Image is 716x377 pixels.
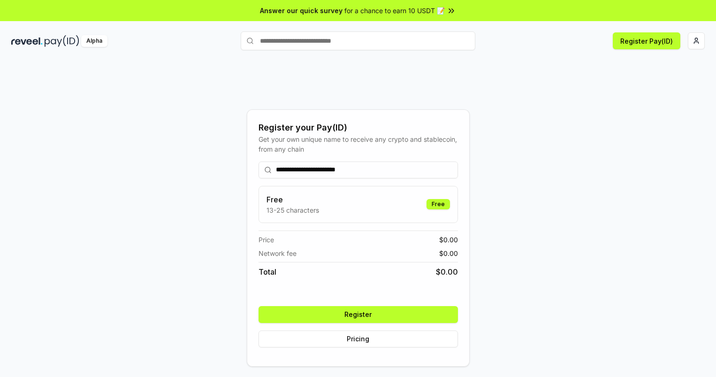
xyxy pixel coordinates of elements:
[267,194,319,205] h3: Free
[45,35,79,47] img: pay_id
[439,235,458,245] span: $ 0.00
[259,266,276,277] span: Total
[259,331,458,347] button: Pricing
[436,266,458,277] span: $ 0.00
[259,235,274,245] span: Price
[267,205,319,215] p: 13-25 characters
[344,6,445,15] span: for a chance to earn 10 USDT 📝
[259,134,458,154] div: Get your own unique name to receive any crypto and stablecoin, from any chain
[613,32,680,49] button: Register Pay(ID)
[81,35,107,47] div: Alpha
[259,121,458,134] div: Register your Pay(ID)
[439,248,458,258] span: $ 0.00
[259,306,458,323] button: Register
[427,199,450,209] div: Free
[260,6,343,15] span: Answer our quick survey
[11,35,43,47] img: reveel_dark
[259,248,297,258] span: Network fee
